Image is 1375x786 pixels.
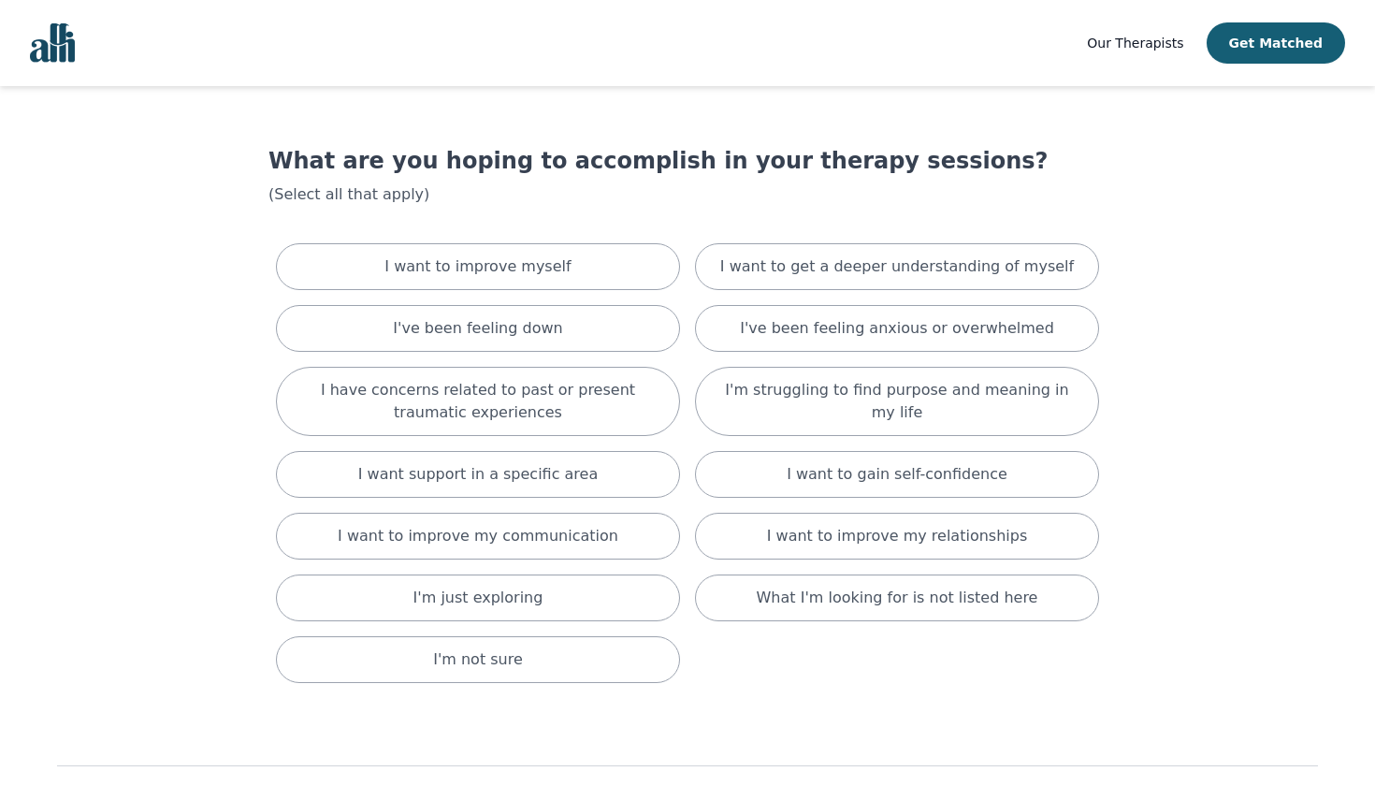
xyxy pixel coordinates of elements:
p: I want to improve my communication [338,525,618,547]
p: I want to gain self-confidence [787,463,1007,486]
button: Get Matched [1207,22,1345,64]
p: I want to improve my relationships [767,525,1027,547]
p: What I'm looking for is not listed here [757,587,1038,609]
img: alli logo [30,23,75,63]
p: (Select all that apply) [268,183,1107,206]
p: I'm not sure [433,648,523,671]
p: I'm just exploring [413,587,543,609]
p: I'm struggling to find purpose and meaning in my life [718,379,1076,424]
p: I've been feeling anxious or overwhelmed [740,317,1054,340]
p: I want support in a specific area [358,463,599,486]
a: Our Therapists [1087,32,1183,54]
h1: What are you hoping to accomplish in your therapy sessions? [268,146,1107,176]
span: Our Therapists [1087,36,1183,51]
p: I have concerns related to past or present traumatic experiences [299,379,657,424]
p: I want to get a deeper understanding of myself [720,255,1074,278]
p: I've been feeling down [393,317,562,340]
p: I want to improve myself [384,255,571,278]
